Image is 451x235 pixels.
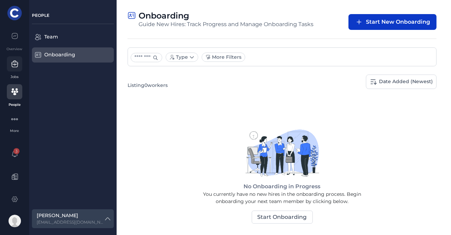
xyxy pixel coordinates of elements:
div: Overview [7,46,23,52]
a: Date Added (Newest) [366,75,437,89]
button: Start New Onboarding [348,14,437,30]
div: Listing 0 workers [128,82,168,89]
button: More Filters [202,53,245,61]
div: No Onboarding in Progress [244,182,321,191]
a: More Filters [202,53,245,62]
div: Onboarding [44,51,95,59]
button: Type [166,53,198,61]
span: 3 [13,148,20,154]
span: Type [176,54,188,61]
div: Team [44,33,95,41]
div: More [3,128,26,133]
p: You currently have no new hires in the onboarding process. Begin onboarding your next team member... [197,191,368,205]
div: Guide New Hires: Track Progress and Manage Onboarding Tasks [139,21,313,27]
span: PEOPLE [32,13,49,18]
label: Onboarding [139,11,189,21]
label: psahsi@cfoincorporated.com [37,219,104,225]
div: Jobs [11,74,19,79]
div: People [9,102,21,107]
button: Start Onboarding [252,211,313,224]
label: [PERSON_NAME] [37,212,104,219]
